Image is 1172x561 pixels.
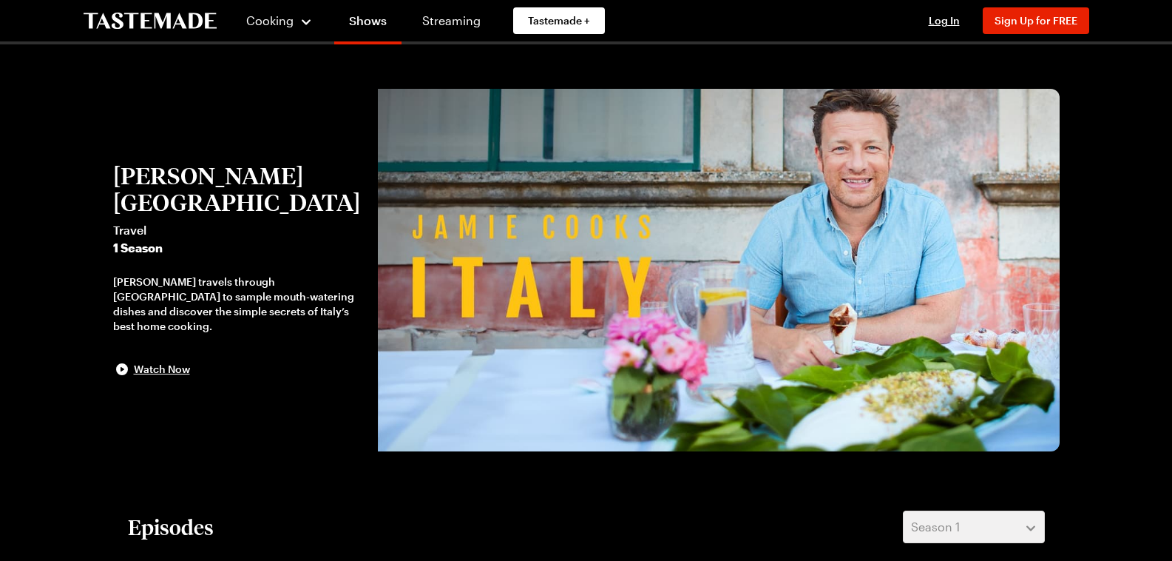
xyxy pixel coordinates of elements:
button: [PERSON_NAME] [GEOGRAPHIC_DATA]Travel1 Season[PERSON_NAME] travels through [GEOGRAPHIC_DATA] to s... [113,162,363,378]
img: Jamie Oliver Cooks Italy [378,89,1060,451]
span: Log In [929,14,960,27]
a: To Tastemade Home Page [84,13,217,30]
span: Tastemade + [528,13,590,28]
button: Log In [915,13,974,28]
button: Sign Up for FREE [983,7,1089,34]
h2: Episodes [128,514,214,540]
button: Season 1 [903,511,1045,543]
button: Cooking [246,3,314,38]
span: Season 1 [911,518,960,536]
a: Shows [334,3,402,44]
span: 1 Season [113,239,363,257]
span: Cooking [246,13,294,27]
span: Travel [113,221,363,239]
h2: [PERSON_NAME] [GEOGRAPHIC_DATA] [113,162,363,215]
div: [PERSON_NAME] travels through [GEOGRAPHIC_DATA] to sample mouth-watering dishes and discover the ... [113,275,363,334]
a: Tastemade + [513,7,605,34]
span: Watch Now [134,362,190,377]
span: Sign Up for FREE [995,14,1077,27]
